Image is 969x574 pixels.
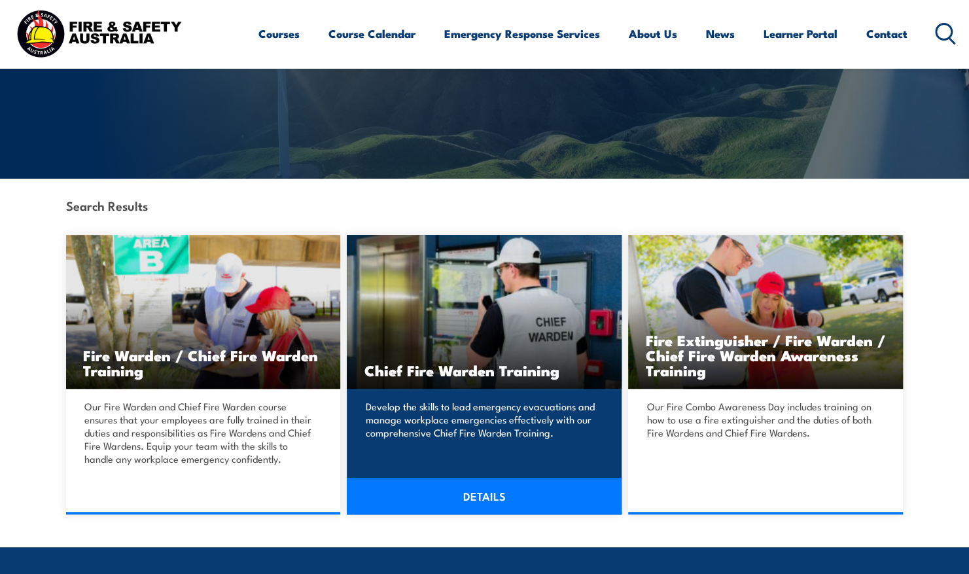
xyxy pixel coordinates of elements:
[347,478,622,514] a: DETAILS
[258,16,300,51] a: Courses
[365,400,599,439] p: Develop the skills to lead emergency evacuations and manage workplace emergencies effectively wit...
[83,348,324,378] h3: Fire Warden / Chief Fire Warden Training
[628,235,903,389] img: Fire Combo Awareness Day
[629,16,677,51] a: About Us
[84,400,319,465] p: Our Fire Warden and Chief Fire Warden course ensures that your employees are fully trained in the...
[66,235,341,389] img: Fire Warden and Chief Fire Warden Training
[764,16,837,51] a: Learner Portal
[444,16,600,51] a: Emergency Response Services
[66,235,341,389] a: Fire Warden / Chief Fire Warden Training
[706,16,735,51] a: News
[364,363,605,378] h3: Chief Fire Warden Training
[347,235,622,389] img: Chief Fire Warden Training
[866,16,907,51] a: Contact
[328,16,415,51] a: Course Calendar
[628,235,903,389] a: Fire Extinguisher / Fire Warden / Chief Fire Warden Awareness Training
[646,400,881,439] p: Our Fire Combo Awareness Day includes training on how to use a fire extinguisher and the duties o...
[645,332,886,378] h3: Fire Extinguisher / Fire Warden / Chief Fire Warden Awareness Training
[66,196,148,214] strong: Search Results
